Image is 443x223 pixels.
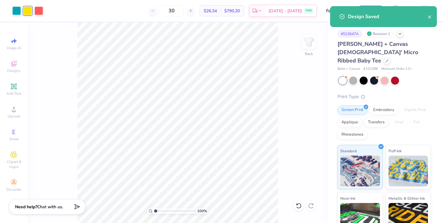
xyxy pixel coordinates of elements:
span: Image AI [7,46,21,50]
span: Designs [7,68,21,73]
input: – – [160,5,184,16]
span: [PERSON_NAME] + Canvas [DEMOGRAPHIC_DATA]' Micro Ribbed Baby Tee [337,40,418,64]
span: Decorate [6,187,21,192]
button: close [428,13,432,20]
span: Neon Ink [340,195,355,201]
span: # 1010BE [363,66,378,72]
img: Back [303,36,315,48]
span: Add Text [6,91,21,96]
div: Print Type [337,93,431,100]
input: Untitled Design [321,5,352,17]
img: Standard [340,156,380,186]
div: Embroidery [369,106,398,115]
span: Bella + Canvas [337,66,360,72]
div: Transfers [364,118,389,127]
span: Minimum Order: 12 + [381,66,412,72]
div: Revision 1 [365,30,393,38]
span: 100 % [197,208,207,214]
span: $26.34 [204,8,217,14]
span: $790.20 [224,8,240,14]
div: Foil [409,118,424,127]
div: Vinyl [390,118,408,127]
div: # 513647A [337,30,362,38]
span: Standard [340,148,357,154]
div: Applique [337,118,362,127]
span: FREE [305,9,312,13]
span: Chat with us. [37,204,63,210]
div: Rhinestones [337,130,367,139]
img: Puff Ink [389,156,428,186]
div: Back [305,51,313,57]
span: Clipart & logos [3,159,25,169]
span: [DATE] - [DATE] [269,8,302,14]
strong: Need help? [15,204,37,210]
span: Metallic & Glitter Ink [389,195,425,201]
div: Digital Print [400,106,430,115]
div: Design Saved [348,13,428,20]
div: Screen Print [337,106,367,115]
span: Greek [9,137,19,141]
span: Puff Ink [389,148,401,154]
span: Upload [8,114,20,119]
